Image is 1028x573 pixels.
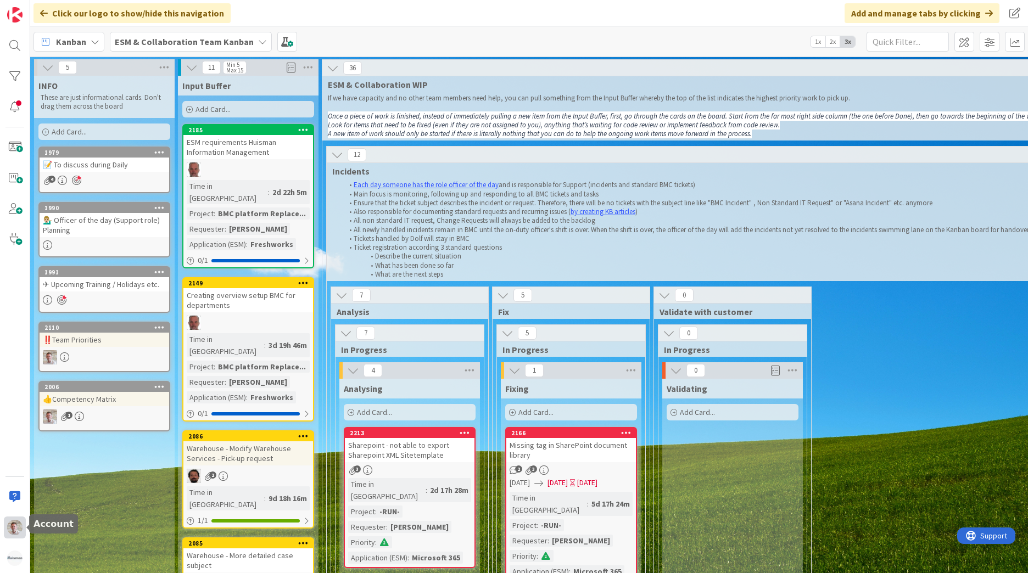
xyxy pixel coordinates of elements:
div: 5d 17h 24m [589,498,633,510]
div: 2185ESM requirements Huisman Information Management [183,125,313,159]
span: Input Buffer [182,80,231,91]
div: Time in [GEOGRAPHIC_DATA] [187,333,264,357]
div: 2086 [183,431,313,441]
div: 📝 To discuss during Daily [40,158,169,172]
div: Requester [510,535,547,547]
div: ‼️Team Priorities [40,333,169,347]
div: Warehouse - Modify Warehouse Services - Pick-up request [183,441,313,465]
div: 1991 [40,267,169,277]
b: ESM & Collaboration Team Kanban [115,36,254,47]
span: Add Card... [680,407,715,417]
span: In Progress [664,344,793,355]
span: 0 [686,364,705,377]
div: 3d 19h 46m [266,339,310,351]
span: 1x [811,36,825,47]
div: 2110 [44,324,169,332]
div: AC [183,469,313,483]
span: 11 [202,61,221,74]
div: 1990 [44,204,169,212]
div: -RUN- [377,505,403,518]
span: Analysis [337,306,474,317]
div: HB [183,162,313,177]
div: Project [187,361,214,373]
span: 7 [356,327,375,340]
div: Requester [187,223,225,235]
span: 3 [530,465,537,473]
div: Add and manage tabs by clicking [845,3,999,23]
div: Time in [GEOGRAPHIC_DATA] [187,486,264,510]
span: 12 [348,148,366,161]
span: 4 [48,176,55,183]
span: In Progress [502,344,632,355]
div: 👍Competency Matrix [40,392,169,406]
div: [PERSON_NAME] [226,223,290,235]
span: 1 [65,412,72,419]
span: : [268,186,270,198]
span: Fixing [505,383,529,394]
span: Validate with customer [660,306,797,317]
div: 0/1 [183,407,313,420]
span: 0 / 1 [198,255,208,266]
span: 2x [825,36,840,47]
div: 1990 [40,203,169,213]
span: : [264,339,266,351]
div: Project [348,505,375,518]
div: Microsoft 365 [409,552,463,564]
img: Rd [7,520,23,535]
a: Each day someone has the role officer of the day [354,180,499,189]
div: 2085 [183,538,313,548]
em: Look for items that need to be fixed (even if they are not assigned to you), anything that’s wait... [328,120,780,130]
div: Click our logo to show/hide this navigation [33,3,231,23]
span: 1 / 1 [198,515,208,526]
div: Time in [GEOGRAPHIC_DATA] [510,492,587,516]
div: 2149 [183,278,313,288]
span: Support [23,2,50,15]
div: [DATE] [577,477,597,488]
span: : [225,223,226,235]
div: 2213Sharepoint - not able to export Sharepoint XML Sitetemplate [345,428,474,462]
div: -RUN- [538,519,564,531]
div: 1979 [44,149,169,156]
div: 0/1 [183,254,313,267]
div: 2006👍Competency Matrix [40,382,169,406]
div: Application (ESM) [187,391,246,403]
em: A new item of work should only be started if there is literally nothing that you can do to help t... [328,129,752,138]
span: 3 [354,465,361,473]
span: : [246,238,248,250]
span: 5 [513,289,532,302]
div: BMC platform Replace... [215,361,309,373]
div: 1979📝 To discuss during Daily [40,148,169,172]
div: 1979 [40,148,169,158]
div: Time in [GEOGRAPHIC_DATA] [348,478,426,502]
span: 4 [364,364,382,377]
span: : [246,391,248,403]
div: HB [183,316,313,330]
div: 2085 [188,540,313,547]
img: avatar [7,550,23,566]
div: [PERSON_NAME] [549,535,613,547]
span: : [386,521,388,533]
span: 1 [525,364,544,377]
div: Freshworks [248,391,296,403]
div: Time in [GEOGRAPHIC_DATA] [187,180,268,204]
div: 2086 [188,432,313,440]
span: Add Card... [195,104,231,114]
span: 2 [515,465,522,473]
div: 2166Missing tag in SharePoint document library [506,428,636,462]
span: : [214,361,215,373]
span: Add Card... [52,127,87,137]
span: : [407,552,409,564]
span: : [537,550,538,562]
span: Add Card... [518,407,554,417]
span: : [264,492,266,504]
a: by creating KB articles [571,207,635,216]
span: : [587,498,589,510]
span: 3x [840,36,855,47]
span: 5 [58,61,77,74]
div: 9d 18h 16m [266,492,310,504]
span: 2 [209,471,216,479]
div: 💁🏼‍♂️ Officer of the day (Support role) Planning [40,213,169,237]
span: INFO [38,80,58,91]
span: Validating [667,383,707,394]
img: HB [187,316,201,330]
